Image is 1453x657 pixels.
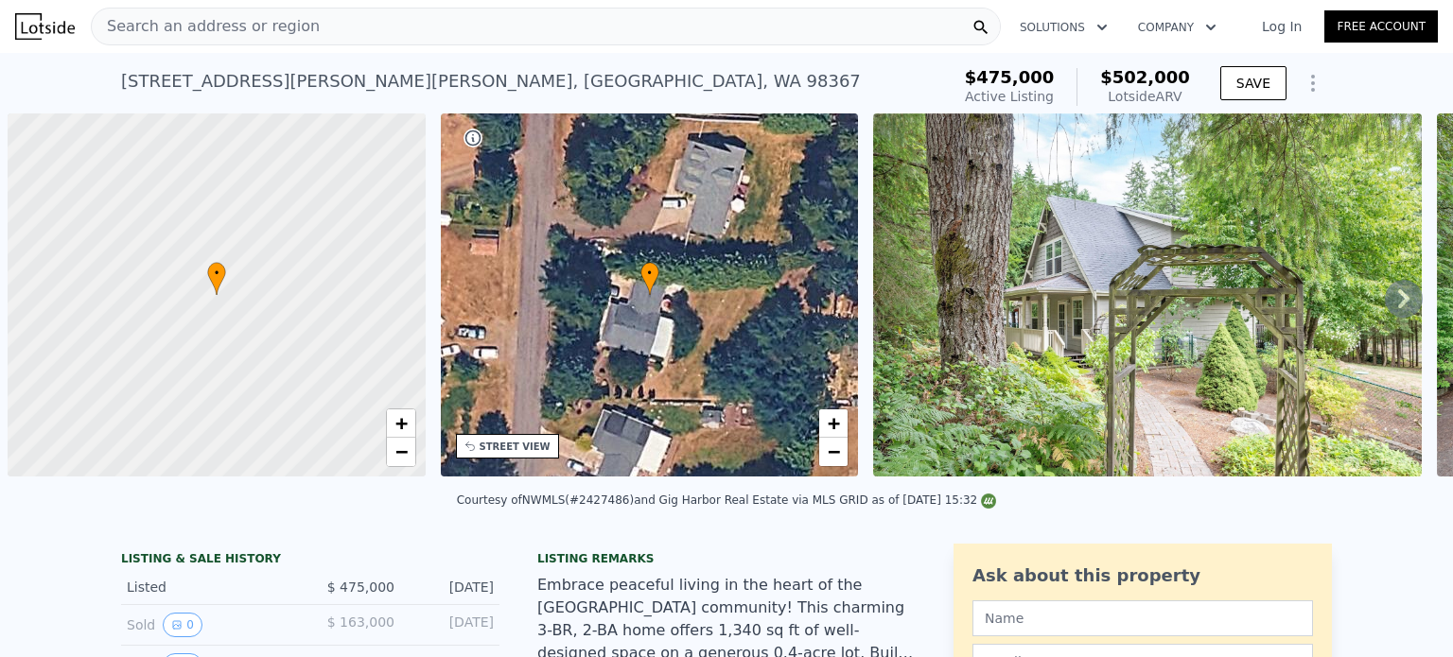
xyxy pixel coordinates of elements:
[121,551,499,570] div: LISTING & SALE HISTORY
[127,613,295,637] div: Sold
[480,440,551,454] div: STREET VIEW
[207,262,226,295] div: •
[1100,67,1190,87] span: $502,000
[873,113,1422,476] img: Sale: 167623401 Parcel: 102097247
[1294,64,1332,102] button: Show Options
[387,409,415,438] a: Zoom in
[410,613,494,637] div: [DATE]
[1220,66,1287,100] button: SAVE
[1324,10,1438,43] a: Free Account
[965,89,1054,104] span: Active Listing
[965,67,1055,87] span: $475,000
[1239,17,1324,36] a: Log In
[972,562,1313,589] div: Ask about this property
[828,411,840,435] span: +
[207,265,226,282] span: •
[819,438,848,466] a: Zoom out
[972,600,1313,636] input: Name
[121,68,861,95] div: [STREET_ADDRESS][PERSON_NAME][PERSON_NAME] , [GEOGRAPHIC_DATA] , WA 98367
[163,613,202,637] button: View historical data
[327,614,394,630] span: $ 163,000
[819,409,848,438] a: Zoom in
[387,438,415,466] a: Zoom out
[327,579,394,595] span: $ 475,000
[640,262,659,295] div: •
[1100,87,1190,106] div: Lotside ARV
[92,15,320,38] span: Search an address or region
[394,411,407,435] span: +
[15,13,75,40] img: Lotside
[828,440,840,463] span: −
[410,578,494,596] div: [DATE]
[1123,10,1232,44] button: Company
[640,265,659,282] span: •
[394,440,407,463] span: −
[127,578,295,596] div: Listed
[981,493,996,509] img: NWMLS Logo
[537,551,916,566] div: Listing remarks
[457,493,997,507] div: Courtesy of NWMLS (#2427486) and Gig Harbor Real Estate via MLS GRID as of [DATE] 15:32
[1005,10,1123,44] button: Solutions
